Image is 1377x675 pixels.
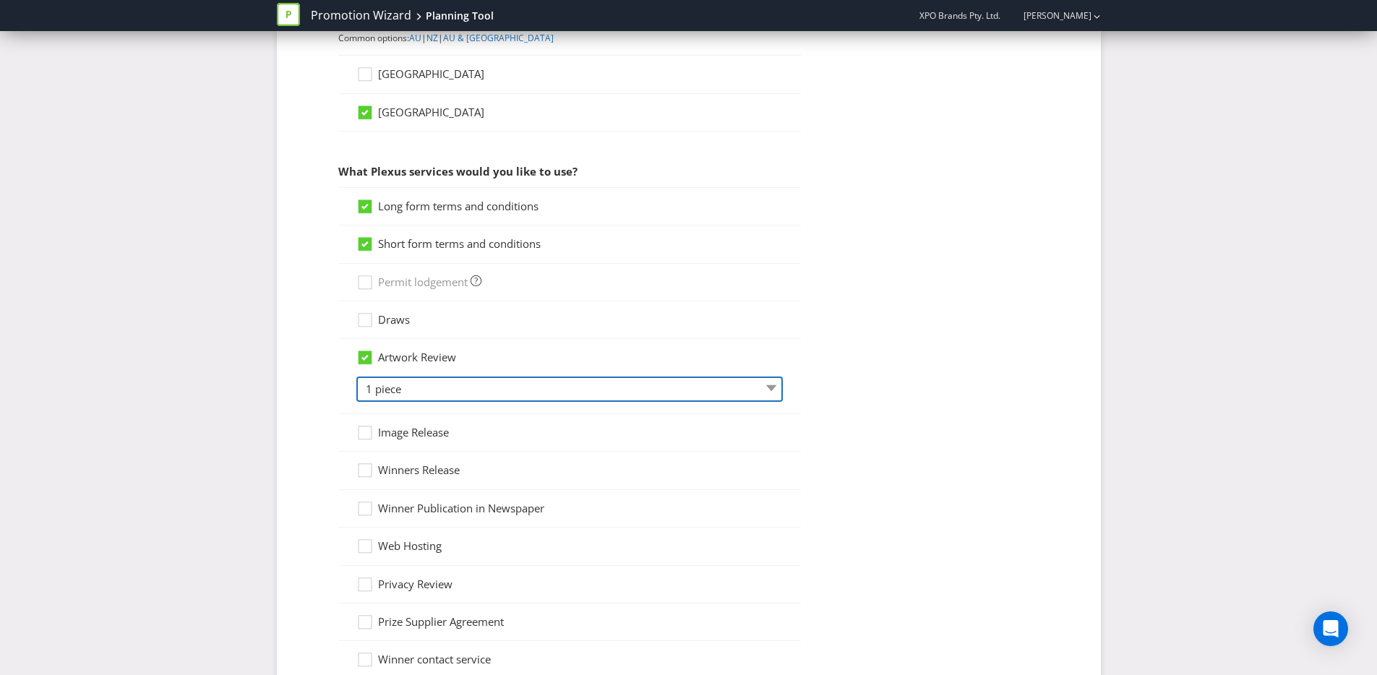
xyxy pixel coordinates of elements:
[378,463,460,477] span: Winners Release
[378,312,410,327] span: Draws
[1009,9,1091,22] a: [PERSON_NAME]
[919,9,1000,22] span: XPO Brands Pty. Ltd.
[378,66,484,81] span: [GEOGRAPHIC_DATA]
[378,236,541,251] span: Short form terms and conditions
[378,425,449,439] span: Image Release
[311,7,411,24] a: Promotion Wizard
[378,614,504,629] span: Prize Supplier Agreement
[1313,611,1348,646] div: Open Intercom Messenger
[378,538,442,553] span: Web Hosting
[378,275,468,289] span: Permit lodgement
[378,501,544,515] span: Winner Publication in Newspaper
[378,350,456,364] span: Artwork Review
[338,164,578,179] span: What Plexus services would you like to use?
[378,199,539,213] span: Long form terms and conditions
[378,577,452,591] span: Privacy Review
[378,652,491,666] span: Winner contact service
[378,105,484,119] span: [GEOGRAPHIC_DATA]
[426,9,494,23] div: Planning Tool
